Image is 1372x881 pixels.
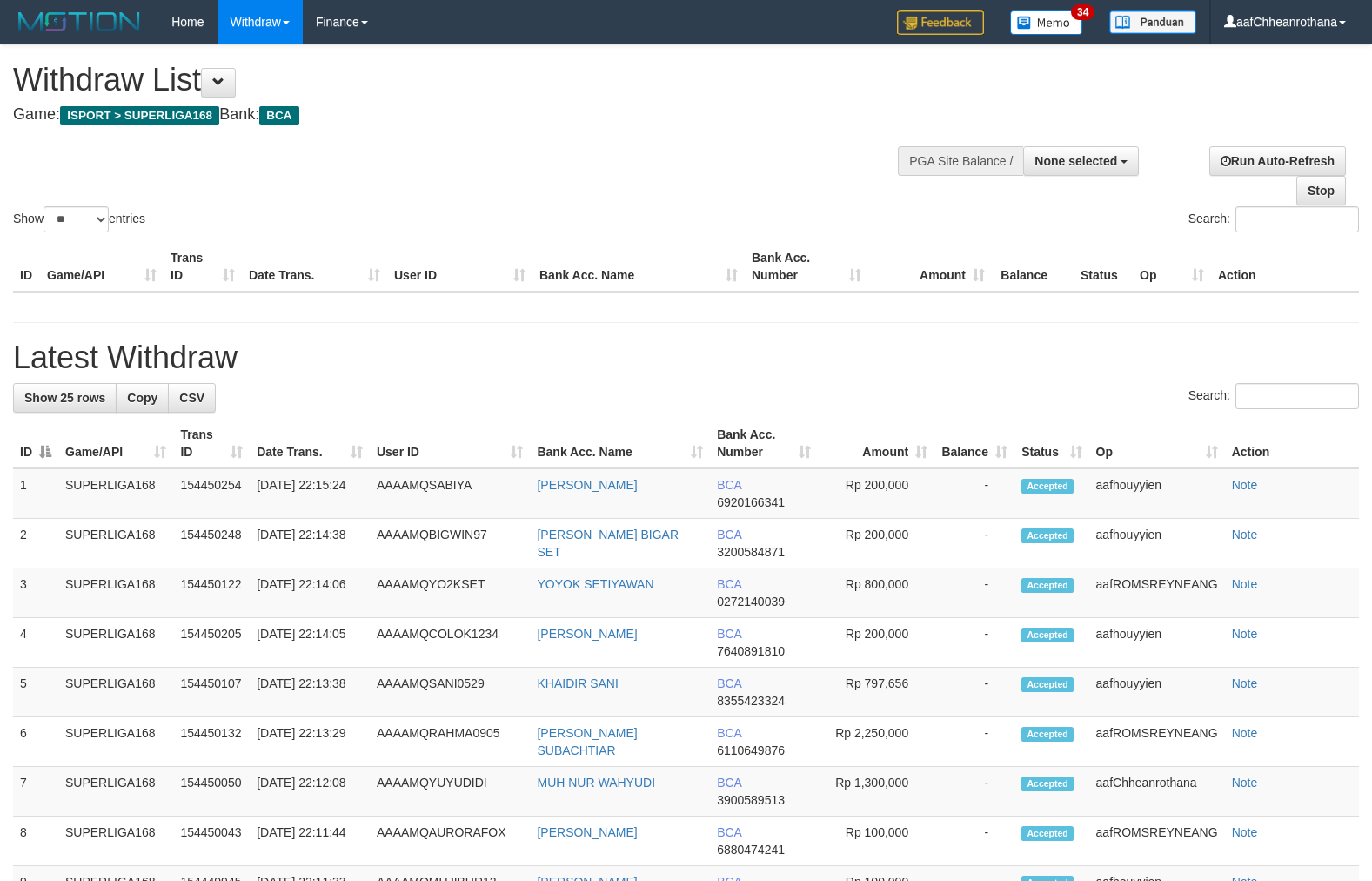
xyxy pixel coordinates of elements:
label: Show entries [13,206,145,232]
a: Note [1232,627,1258,641]
h1: Latest Withdraw [13,340,1359,375]
td: Rp 200,000 [818,618,935,668]
input: Search: [1235,383,1359,409]
th: Status: activate to sort column ascending [1014,419,1088,468]
th: ID [13,242,40,292]
td: [DATE] 22:14:06 [250,568,370,618]
td: SUPERLIGA168 [58,817,173,866]
span: None selected [1034,154,1117,168]
th: Date Trans.: activate to sort column ascending [250,419,370,468]
span: BCA [717,776,741,790]
td: AAAAMQSABIYA [370,468,531,519]
span: BCA [717,627,741,641]
th: Op [1133,242,1211,292]
img: panduan.png [1109,10,1196,34]
h1: Withdraw List [13,63,897,98]
td: SUPERLIGA168 [58,668,173,717]
a: Stop [1296,176,1346,205]
span: BCA [717,676,741,690]
span: Copy 3200584871 to clipboard [717,545,785,559]
a: Note [1232,528,1258,541]
td: 3 [13,568,58,618]
th: Bank Acc. Name: activate to sort column ascending [530,419,710,468]
img: MOTION_logo.png [13,9,145,35]
td: AAAAMQYO2KSET [370,568,531,618]
th: Trans ID: activate to sort column ascending [173,419,250,468]
th: Balance [992,242,1074,292]
a: Note [1232,478,1258,492]
td: SUPERLIGA168 [58,717,173,767]
th: User ID [387,242,532,292]
td: 154450132 [173,717,250,767]
span: Copy 6920166341 to clipboard [717,495,785,509]
span: ISPORT > SUPERLIGA168 [60,106,219,125]
span: Accepted [1021,677,1074,692]
span: BCA [717,577,741,591]
td: aafROMSREYNEANG [1089,717,1225,767]
td: AAAAMQYUYUDIDI [370,767,531,817]
input: Search: [1235,206,1359,232]
span: BCA [717,528,741,541]
td: [DATE] 22:13:29 [250,717,370,767]
td: - [934,618,1014,668]
th: ID: activate to sort column descending [13,419,58,468]
div: PGA Site Balance / [898,146,1023,176]
td: aafhouyyien [1089,519,1225,568]
td: Rp 200,000 [818,468,935,519]
span: Accepted [1021,578,1074,593]
td: - [934,717,1014,767]
th: Action [1211,242,1359,292]
td: Rp 1,300,000 [818,767,935,817]
span: Copy 8355423324 to clipboard [717,694,785,708]
span: CSV [179,391,204,405]
td: aafROMSREYNEANG [1089,568,1225,618]
a: [PERSON_NAME] [537,627,637,641]
td: 5 [13,668,58,717]
a: Show 25 rows [13,383,117,413]
span: Copy 0272140039 to clipboard [717,595,785,609]
th: Game/API: activate to sort column ascending [58,419,173,468]
td: 2 [13,519,58,568]
td: 7 [13,767,58,817]
td: Rp 200,000 [818,519,935,568]
th: Bank Acc. Number: activate to sort column ascending [710,419,817,468]
span: Copy 6880474241 to clipboard [717,843,785,857]
a: Note [1232,676,1258,690]
td: [DATE] 22:13:38 [250,668,370,717]
td: 154450122 [173,568,250,618]
a: YOYOK SETIYAWAN [537,577,653,591]
td: 154450205 [173,618,250,668]
a: Note [1232,776,1258,790]
td: aafhouyyien [1089,668,1225,717]
span: Copy 6110649876 to clipboard [717,743,785,757]
span: 34 [1071,4,1094,20]
td: SUPERLIGA168 [58,519,173,568]
th: Status [1074,242,1133,292]
td: Rp 2,250,000 [818,717,935,767]
a: Note [1232,825,1258,839]
span: Accepted [1021,777,1074,791]
span: BCA [259,106,298,125]
span: Copy 3900589513 to clipboard [717,793,785,807]
td: - [934,568,1014,618]
td: SUPERLIGA168 [58,767,173,817]
a: [PERSON_NAME] [537,825,637,839]
img: Feedback.jpg [897,10,984,35]
select: Showentries [44,206,109,232]
span: Accepted [1021,826,1074,841]
th: Op: activate to sort column ascending [1089,419,1225,468]
a: Run Auto-Refresh [1209,146,1346,176]
img: Button%20Memo.svg [1010,10,1083,35]
td: SUPERLIGA168 [58,468,173,519]
td: 154450248 [173,519,250,568]
td: 154450043 [173,817,250,866]
a: [PERSON_NAME] [537,478,637,492]
td: AAAAMQAURORAFOX [370,817,531,866]
td: Rp 800,000 [818,568,935,618]
span: Accepted [1021,528,1074,543]
td: [DATE] 22:15:24 [250,468,370,519]
th: Action [1225,419,1359,468]
td: [DATE] 22:12:08 [250,767,370,817]
th: Game/API [40,242,164,292]
th: Bank Acc. Number [745,242,868,292]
